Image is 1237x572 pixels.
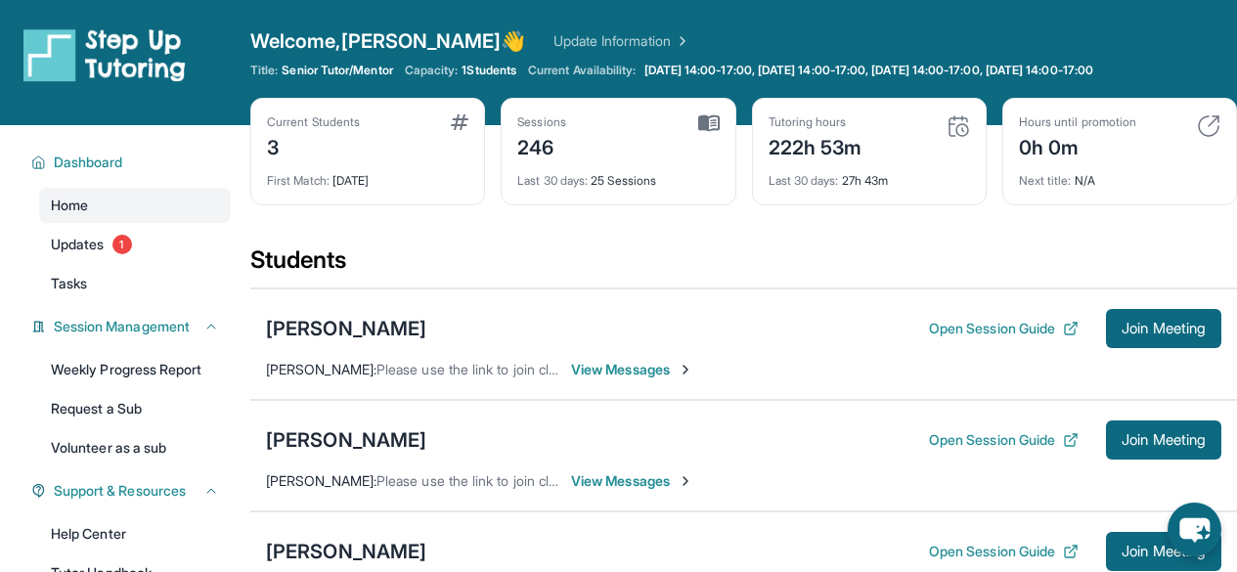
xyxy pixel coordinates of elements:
[266,426,426,454] div: [PERSON_NAME]
[39,391,231,426] a: Request a Sub
[528,63,636,78] span: Current Availability:
[1122,546,1206,557] span: Join Meeting
[641,63,1097,78] a: [DATE] 14:00-17:00, [DATE] 14:00-17:00, [DATE] 14:00-17:00, [DATE] 14:00-17:00
[947,114,970,138] img: card
[39,227,231,262] a: Updates1
[553,31,690,51] a: Update Information
[1168,503,1221,556] button: chat-button
[929,430,1079,450] button: Open Session Guide
[39,266,231,301] a: Tasks
[1019,130,1136,161] div: 0h 0m
[571,471,693,491] span: View Messages
[462,63,516,78] span: 1 Students
[929,319,1079,338] button: Open Session Guide
[769,130,862,161] div: 222h 53m
[769,173,839,188] span: Last 30 days :
[250,63,278,78] span: Title:
[376,472,1010,489] span: Please use the link to join class on 10/8 ([DATE]) at 4 pm for [PERSON_NAME] and 5 pm for Angelique.
[46,317,219,336] button: Session Management
[46,481,219,501] button: Support & Resources
[571,360,693,379] span: View Messages
[517,114,566,130] div: Sessions
[54,317,190,336] span: Session Management
[51,235,105,254] span: Updates
[1019,173,1072,188] span: Next title :
[517,173,588,188] span: Last 30 days :
[266,538,426,565] div: [PERSON_NAME]
[1019,161,1220,189] div: N/A
[1106,420,1221,460] button: Join Meeting
[1197,114,1220,138] img: card
[671,31,690,51] img: Chevron Right
[250,244,1237,287] div: Students
[1122,434,1206,446] span: Join Meeting
[266,472,376,489] span: [PERSON_NAME] :
[769,161,970,189] div: 27h 43m
[267,161,468,189] div: [DATE]
[517,161,719,189] div: 25 Sessions
[54,153,123,172] span: Dashboard
[376,361,1010,377] span: Please use the link to join class on 10/8 ([DATE]) at 4 pm for [PERSON_NAME] and 5 pm for Angelique.
[451,114,468,130] img: card
[39,516,231,551] a: Help Center
[1106,309,1221,348] button: Join Meeting
[769,114,862,130] div: Tutoring hours
[23,27,186,82] img: logo
[266,361,376,377] span: [PERSON_NAME] :
[250,27,526,55] span: Welcome, [PERSON_NAME] 👋
[266,315,426,342] div: [PERSON_NAME]
[267,130,360,161] div: 3
[1122,323,1206,334] span: Join Meeting
[517,130,566,161] div: 246
[54,481,186,501] span: Support & Resources
[698,114,720,132] img: card
[51,196,88,215] span: Home
[644,63,1093,78] span: [DATE] 14:00-17:00, [DATE] 14:00-17:00, [DATE] 14:00-17:00, [DATE] 14:00-17:00
[51,274,87,293] span: Tasks
[282,63,392,78] span: Senior Tutor/Mentor
[1019,114,1136,130] div: Hours until promotion
[678,473,693,489] img: Chevron-Right
[267,173,330,188] span: First Match :
[112,235,132,254] span: 1
[39,352,231,387] a: Weekly Progress Report
[678,362,693,377] img: Chevron-Right
[39,430,231,465] a: Volunteer as a sub
[405,63,459,78] span: Capacity:
[39,188,231,223] a: Home
[46,153,219,172] button: Dashboard
[929,542,1079,561] button: Open Session Guide
[267,114,360,130] div: Current Students
[1106,532,1221,571] button: Join Meeting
